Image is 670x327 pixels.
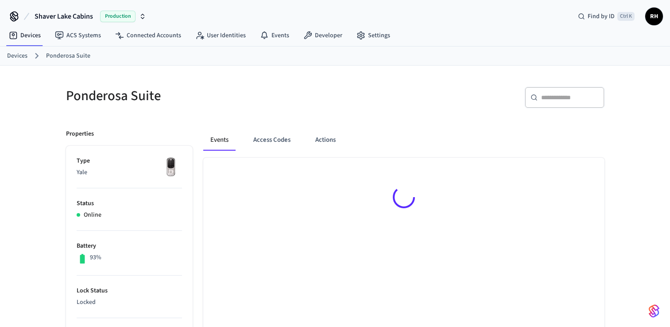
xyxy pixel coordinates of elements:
span: Find by ID [588,12,615,21]
p: Status [77,199,182,208]
p: Lock Status [77,286,182,296]
a: Connected Accounts [108,27,188,43]
p: 93% [90,253,101,262]
p: Yale [77,168,182,177]
h5: Ponderosa Suite [66,87,330,105]
p: Online [84,210,101,220]
a: Developer [296,27,349,43]
p: Type [77,156,182,166]
button: Actions [308,129,343,151]
span: Shaver Lake Cabins [35,11,93,22]
div: ant example [203,129,604,151]
span: Production [100,11,136,22]
span: RH [646,8,662,24]
a: Ponderosa Suite [46,51,90,61]
button: RH [645,8,663,25]
img: Yale Assure Touchscreen Wifi Smart Lock, Satin Nickel, Front [160,156,182,179]
p: Battery [77,241,182,251]
img: SeamLogoGradient.69752ec5.svg [649,304,659,318]
button: Events [203,129,236,151]
div: Find by IDCtrl K [571,8,642,24]
a: Devices [2,27,48,43]
p: Locked [77,298,182,307]
span: Ctrl K [617,12,635,21]
a: User Identities [188,27,253,43]
a: Events [253,27,296,43]
a: ACS Systems [48,27,108,43]
button: Access Codes [246,129,298,151]
a: Devices [7,51,27,61]
a: Settings [349,27,397,43]
p: Properties [66,129,94,139]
